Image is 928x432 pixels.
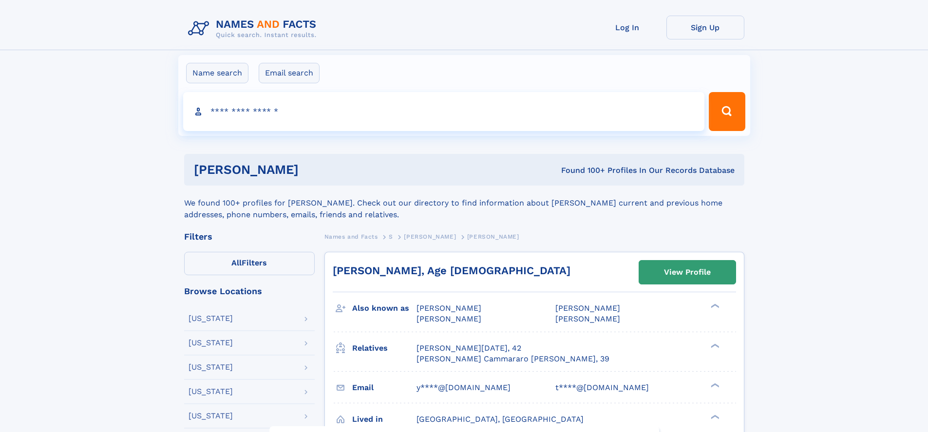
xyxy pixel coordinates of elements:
[404,230,456,243] a: [PERSON_NAME]
[183,92,705,131] input: search input
[417,354,609,364] a: [PERSON_NAME] Cammararo [PERSON_NAME], 39
[352,340,417,357] h3: Relatives
[184,186,744,221] div: We found 100+ profiles for [PERSON_NAME]. Check out our directory to find information about [PERS...
[666,16,744,39] a: Sign Up
[184,16,324,42] img: Logo Names and Facts
[324,230,378,243] a: Names and Facts
[708,303,720,309] div: ❯
[184,287,315,296] div: Browse Locations
[555,314,620,323] span: [PERSON_NAME]
[184,252,315,275] label: Filters
[709,92,745,131] button: Search Button
[189,412,233,420] div: [US_STATE]
[352,300,417,317] h3: Also known as
[555,303,620,313] span: [PERSON_NAME]
[186,63,248,83] label: Name search
[467,233,519,240] span: [PERSON_NAME]
[708,342,720,349] div: ❯
[389,233,393,240] span: S
[231,258,242,267] span: All
[708,382,720,388] div: ❯
[417,303,481,313] span: [PERSON_NAME]
[389,230,393,243] a: S
[352,379,417,396] h3: Email
[189,388,233,395] div: [US_STATE]
[708,413,720,420] div: ❯
[639,261,736,284] a: View Profile
[194,164,430,176] h1: [PERSON_NAME]
[189,315,233,322] div: [US_STATE]
[430,165,735,176] div: Found 100+ Profiles In Our Records Database
[352,411,417,428] h3: Lived in
[664,261,711,283] div: View Profile
[189,363,233,371] div: [US_STATE]
[417,343,521,354] a: [PERSON_NAME][DATE], 42
[404,233,456,240] span: [PERSON_NAME]
[333,264,570,277] a: [PERSON_NAME], Age [DEMOGRAPHIC_DATA]
[184,232,315,241] div: Filters
[417,314,481,323] span: [PERSON_NAME]
[189,339,233,347] div: [US_STATE]
[588,16,666,39] a: Log In
[259,63,320,83] label: Email search
[417,414,584,424] span: [GEOGRAPHIC_DATA], [GEOGRAPHIC_DATA]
